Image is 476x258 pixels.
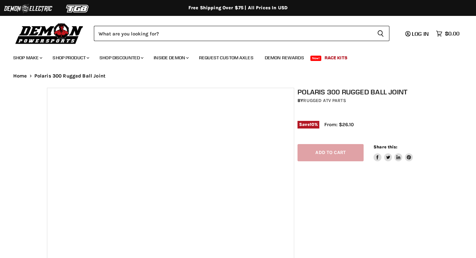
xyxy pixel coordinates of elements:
input: Search [94,26,372,41]
a: Demon Rewards [260,51,309,65]
a: Log in [402,31,433,37]
a: Shop Product [48,51,93,65]
a: $0.00 [433,29,463,38]
button: Search [372,26,389,41]
span: Log in [412,30,429,37]
span: From: $26.10 [324,122,354,128]
a: Request Custom Axles [194,51,258,65]
span: 10 [310,122,314,127]
h1: Polaris 300 Rugged Ball Joint [297,88,432,96]
a: Shop Discounted [95,51,147,65]
aside: Share this: [374,144,413,162]
a: Shop Make [8,51,46,65]
a: Inside Demon [149,51,193,65]
img: Demon Powersports [13,22,86,45]
ul: Main menu [8,48,458,65]
a: Home [13,73,27,79]
img: Demon Electric Logo 2 [3,2,53,15]
span: Polaris 300 Rugged Ball Joint [34,73,105,79]
span: Save % [297,121,319,128]
div: by [297,97,432,104]
span: $0.00 [445,30,459,37]
a: Rugged ATV Parts [303,98,346,103]
span: Share this: [374,144,397,149]
span: New! [310,56,322,61]
a: Race Kits [320,51,352,65]
form: Product [94,26,389,41]
img: TGB Logo 2 [53,2,102,15]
